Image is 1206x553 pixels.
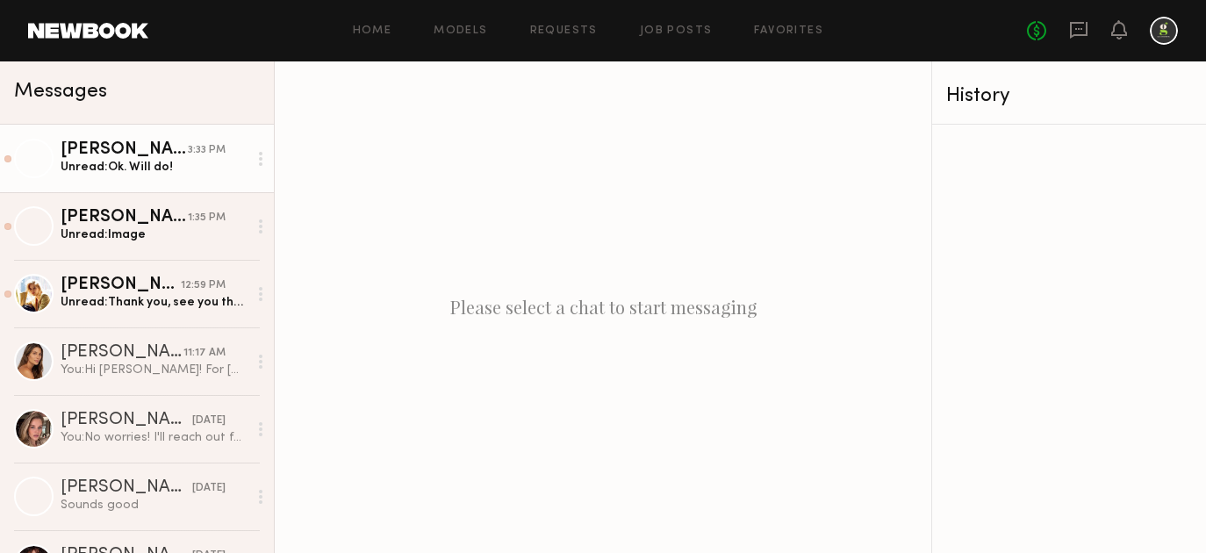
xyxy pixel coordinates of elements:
[61,141,188,159] div: [PERSON_NAME]
[353,25,392,37] a: Home
[188,142,226,159] div: 3:33 PM
[61,412,192,429] div: [PERSON_NAME]
[946,86,1192,106] div: History
[61,362,248,378] div: You: Hi [PERSON_NAME]! For [DATE], if you can please come hair and makeup ready, that would be gr...
[61,344,183,362] div: [PERSON_NAME]
[192,480,226,497] div: [DATE]
[192,413,226,429] div: [DATE]
[61,497,248,513] div: Sounds good
[530,25,598,37] a: Requests
[61,226,248,243] div: Unread: Image
[61,294,248,311] div: Unread: Thank you, see you then
[188,210,226,226] div: 1:35 PM
[434,25,487,37] a: Models
[754,25,823,37] a: Favorites
[61,276,181,294] div: [PERSON_NAME]
[183,345,226,362] div: 11:17 AM
[61,479,192,497] div: [PERSON_NAME]
[61,429,248,446] div: You: No worries! I'll reach out for next months. :)
[61,159,248,176] div: Unread: Ok. Will do!
[275,61,931,553] div: Please select a chat to start messaging
[61,209,188,226] div: [PERSON_NAME]
[181,277,226,294] div: 12:59 PM
[640,25,713,37] a: Job Posts
[14,82,107,102] span: Messages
